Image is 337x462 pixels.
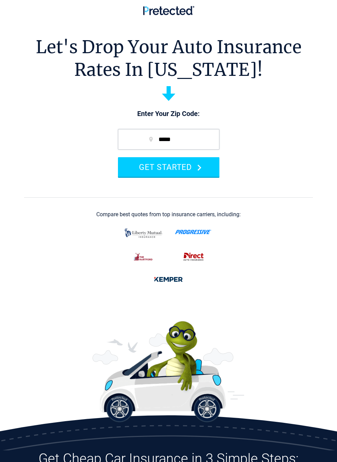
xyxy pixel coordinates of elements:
button: GET STARTED [118,157,219,177]
h1: Let's Drop Your Auto Insurance Rates In [US_STATE]! [36,36,302,81]
img: direct [180,250,207,264]
img: Pretected Logo [143,6,194,15]
input: zip code [118,129,219,150]
img: thehartford [130,250,157,264]
img: progressive [175,230,212,234]
img: kemper [150,272,187,287]
p: Enter Your Zip Code: [111,109,226,119]
div: Compare best quotes from top insurance carriers, including: [96,211,241,218]
img: Perry the Turtle With a Car [93,321,244,422]
img: liberty [123,225,164,241]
